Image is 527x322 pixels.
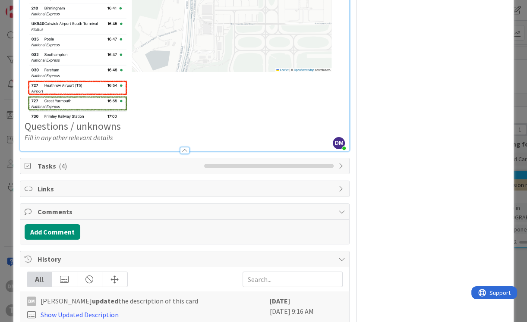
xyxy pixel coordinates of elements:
[18,1,39,12] span: Support
[38,254,334,264] span: History
[27,297,36,306] div: DM
[243,272,343,287] input: Search...
[25,133,113,142] em: Fill in any other relevant details
[41,296,198,306] span: [PERSON_NAME] the description of this card
[38,184,334,194] span: Links
[59,162,67,170] span: ( 4 )
[41,310,119,319] a: Show Updated Description
[25,224,80,240] button: Add Comment
[269,296,343,320] div: [DATE] 9:16 AM
[38,206,334,217] span: Comments
[27,272,52,287] div: All
[333,137,345,149] span: DM
[38,161,200,171] span: Tasks
[92,297,118,305] b: updated
[269,297,290,305] b: [DATE]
